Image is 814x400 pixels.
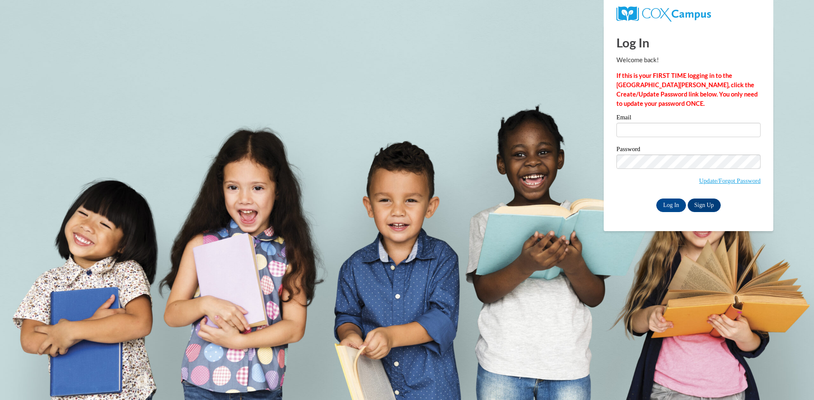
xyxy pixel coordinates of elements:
[616,10,711,17] a: COX Campus
[656,199,686,212] input: Log In
[616,146,761,154] label: Password
[616,114,761,123] label: Email
[616,6,711,22] img: COX Campus
[616,55,761,65] p: Welcome back!
[699,177,761,184] a: Update/Forgot Password
[616,72,758,107] strong: If this is your FIRST TIME logging in to the [GEOGRAPHIC_DATA][PERSON_NAME], click the Create/Upd...
[688,199,721,212] a: Sign Up
[616,34,761,51] h1: Log In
